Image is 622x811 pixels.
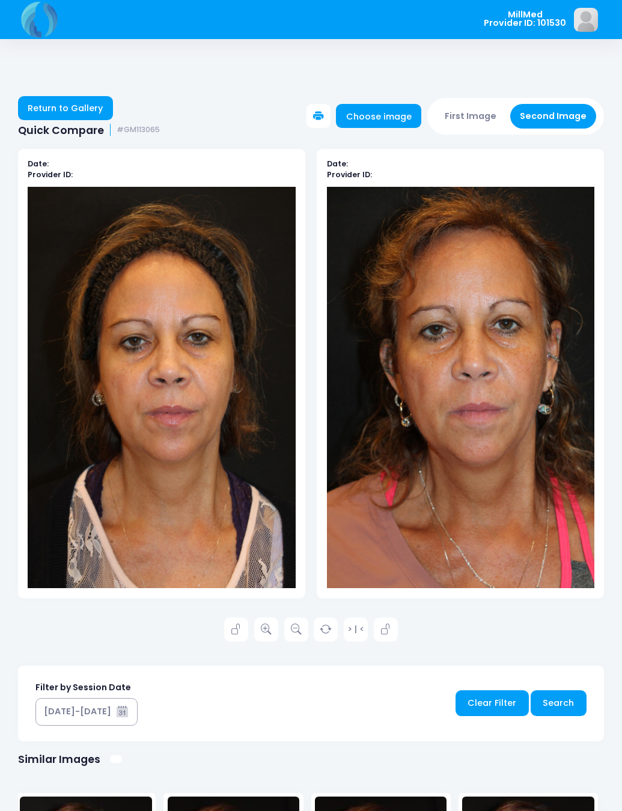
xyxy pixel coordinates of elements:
a: Clear Filter [456,690,529,716]
a: > | < [344,618,368,642]
div: [DATE]-[DATE] [44,705,111,718]
a: Search [531,690,587,716]
label: Filter by Session Date [35,681,131,694]
a: Return to Gallery [18,96,113,120]
span: Quick Compare [18,124,104,136]
b: Provider ID: [327,169,372,180]
img: compare-img1 [28,187,295,589]
a: Choose image [336,104,421,128]
button: First Image [435,104,507,129]
h1: Similar Images [18,753,100,765]
b: Date: [327,159,348,169]
b: Date: [28,159,49,169]
img: image [574,8,598,32]
img: compare-img2 [327,187,594,589]
span: MillMed Provider ID: 101530 [484,10,566,28]
b: Provider ID: [28,169,73,180]
button: Second Image [510,104,597,129]
small: #GM113065 [117,126,160,135]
